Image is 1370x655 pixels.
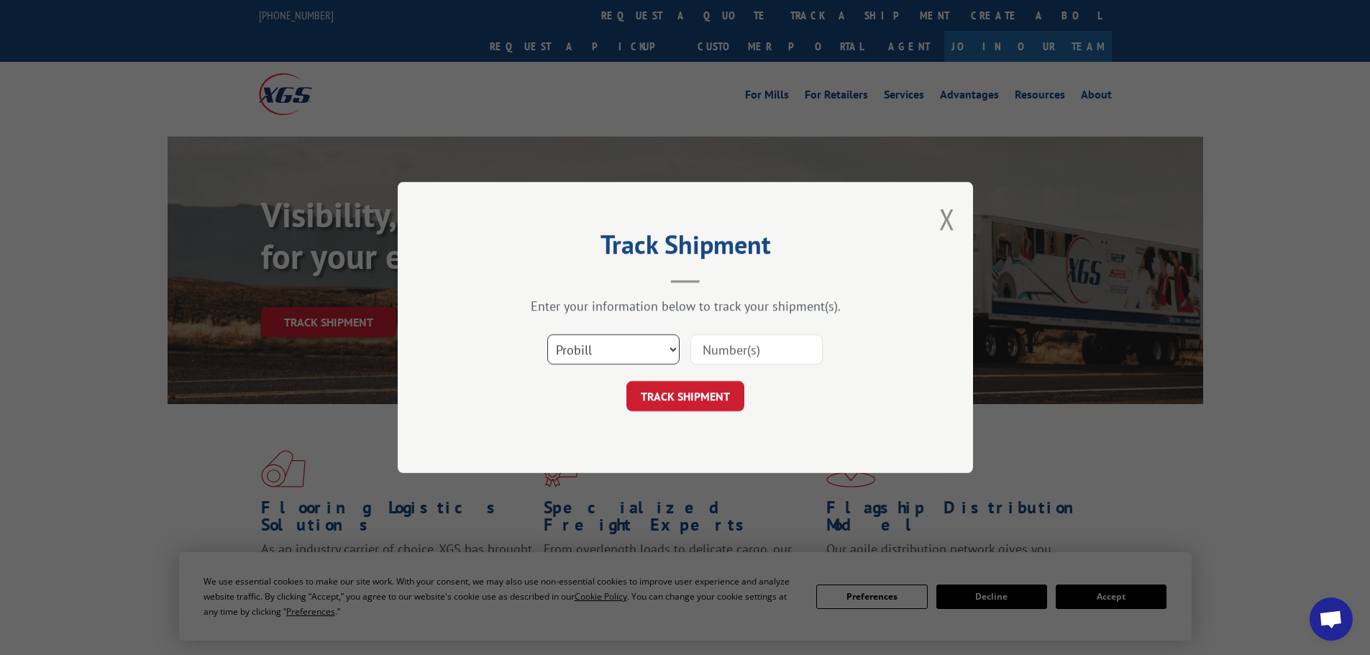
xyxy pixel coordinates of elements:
[626,381,744,411] button: TRACK SHIPMENT
[470,298,901,314] div: Enter your information below to track your shipment(s).
[690,334,823,365] input: Number(s)
[939,200,955,238] button: Close modal
[1310,597,1353,641] div: Open chat
[470,234,901,262] h2: Track Shipment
